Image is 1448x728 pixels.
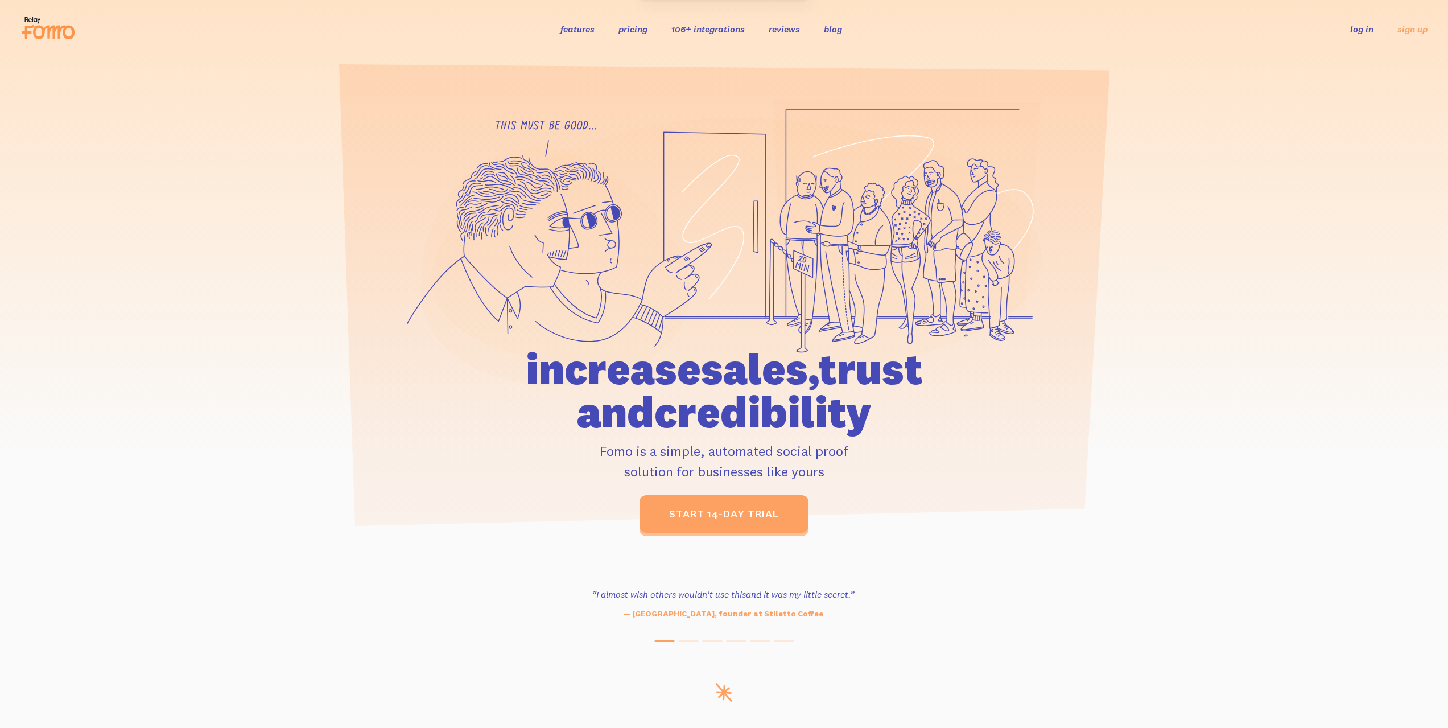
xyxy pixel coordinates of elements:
[769,23,800,35] a: reviews
[1397,23,1428,35] a: sign up
[824,23,842,35] a: blog
[461,347,988,434] h1: increase sales, trust and credibility
[461,441,988,482] p: Fomo is a simple, automated social proof solution for businesses like yours
[560,23,595,35] a: features
[568,587,878,601] h3: “I almost wish others wouldn't use this and it was my little secret.”
[618,23,647,35] a: pricing
[568,608,878,620] p: — [GEOGRAPHIC_DATA], founder at Stiletto Coffee
[640,495,808,533] a: start 14-day trial
[671,23,745,35] a: 106+ integrations
[1350,23,1373,35] a: log in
